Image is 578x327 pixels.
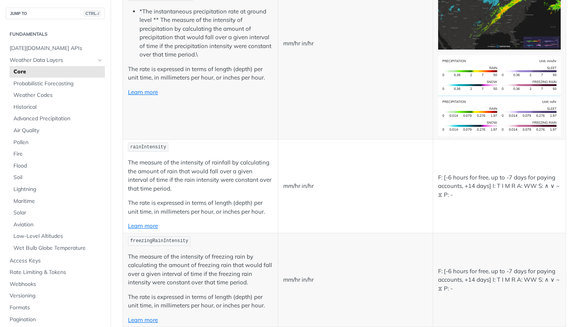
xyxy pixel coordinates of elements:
[10,56,95,64] span: Weather Data Layers
[13,80,103,88] span: Probabilistic Forecasting
[10,207,105,219] a: Solar
[13,127,103,134] span: Air Quality
[438,267,561,293] p: F: [-6 hours for free, up to -7 days for paying accounts, +14 days] I: T I M R A: WW S: ∧ ∨ ~ ⧖ P: -
[10,45,103,52] span: [DATE][DOMAIN_NAME] APIs
[10,90,105,101] a: Weather Codes
[6,302,105,314] a: Formats
[10,231,105,242] a: Low-Level Altitudes
[13,186,103,193] span: Lightning
[10,137,105,148] a: Pollen
[10,184,105,195] a: Lightning
[13,139,103,146] span: Pollen
[6,55,105,66] a: Weather Data LayersHide subpages for Weather Data Layers
[283,182,428,191] p: mm/hr in/hr
[10,78,105,90] a: Probabilistic Forecasting
[10,269,103,276] span: Rate Limiting & Tokens
[10,125,105,136] a: Air Quality
[13,68,103,76] span: Core
[13,150,103,158] span: Fire
[97,57,103,63] button: Hide subpages for Weather Data Layers
[10,172,105,183] a: Soil
[10,160,105,172] a: Flood
[6,290,105,302] a: Versioning
[438,71,561,79] span: Expand image
[6,255,105,267] a: Access Keys
[10,113,105,124] a: Advanced Precipitation
[13,115,103,123] span: Advanced Precipitation
[10,257,103,265] span: Access Keys
[128,222,158,229] a: Learn more
[438,8,561,16] span: Expand image
[10,101,105,113] a: Historical
[6,43,105,54] a: [DATE][DOMAIN_NAME] APIs
[6,314,105,325] a: Pagination
[128,88,158,96] a: Learn more
[13,162,103,170] span: Flood
[128,316,158,324] a: Learn more
[6,31,105,38] h2: Fundamentals
[10,66,105,78] a: Core
[13,232,103,240] span: Low-Level Altitudes
[128,293,273,310] p: The rate is expressed in terms of length (depth) per unit time, in millimeters per hour, or inche...
[13,221,103,229] span: Aviation
[10,292,103,300] span: Versioning
[13,174,103,181] span: Soil
[13,209,103,217] span: Solar
[13,103,103,111] span: Historical
[6,279,105,290] a: Webhooks
[10,304,103,312] span: Formats
[10,148,105,160] a: Fire
[438,173,561,199] p: F: [-6 hours for free, up to -7 days for paying accounts, +14 days] I: T I M R A: WW S: ∧ ∨ ~ ⧖ P: -
[128,252,273,287] p: The measure of the intensity of freezing rain by calculating the amount of freezing rain that wou...
[13,91,103,99] span: Weather Codes
[6,8,105,19] button: JUMP TOCTRL-/
[438,112,561,120] span: Expand image
[13,198,103,205] span: Maritime
[6,267,105,278] a: Rate Limiting & Tokens
[283,276,428,284] p: mm/hr in/hr
[10,196,105,207] a: Maritime
[283,39,428,48] p: mm/hr in/hr
[130,144,166,150] span: rainIntensity
[10,316,103,324] span: Pagination
[130,238,188,244] span: freezingRainIntensity
[128,199,273,216] p: The rate is expressed in terms of length (depth) per unit time, in millimeters per hour, or inche...
[10,242,105,254] a: Wet Bulb Globe Temperature
[13,244,103,252] span: Wet Bulb Globe Temperature
[10,219,105,231] a: Aviation
[128,158,273,193] p: The measure of the intensity of rainfall by calculating the amount of rain that would fall over a...
[10,281,103,288] span: Webhooks
[84,10,101,17] span: CTRL-/
[128,65,273,82] p: The rate is expressed in terms of length (depth) per unit time, in millimeters per hour, or inche...
[140,7,273,59] li: *The instantaneous precipitation rate at ground level ** The measure of the intensity of precipit...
